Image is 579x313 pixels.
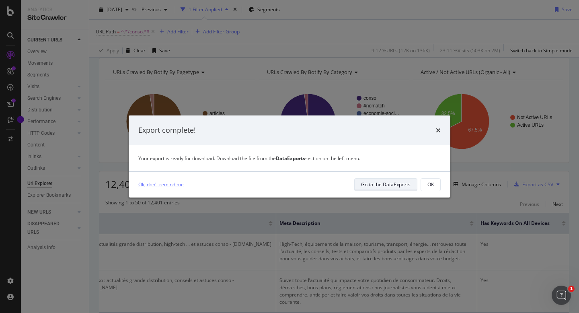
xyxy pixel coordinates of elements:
[138,125,196,136] div: Export complete!
[568,286,575,292] span: 1
[138,155,441,162] div: Your export is ready for download. Download the file from the
[427,181,434,188] div: OK
[354,178,417,191] button: Go to the DataExports
[276,155,305,162] strong: DataExports
[129,115,450,198] div: modal
[552,286,571,305] iframe: Intercom live chat
[276,155,360,162] span: section on the left menu.
[138,180,184,189] a: Ok, don't remind me
[421,178,441,191] button: OK
[361,181,411,188] div: Go to the DataExports
[436,125,441,136] div: times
